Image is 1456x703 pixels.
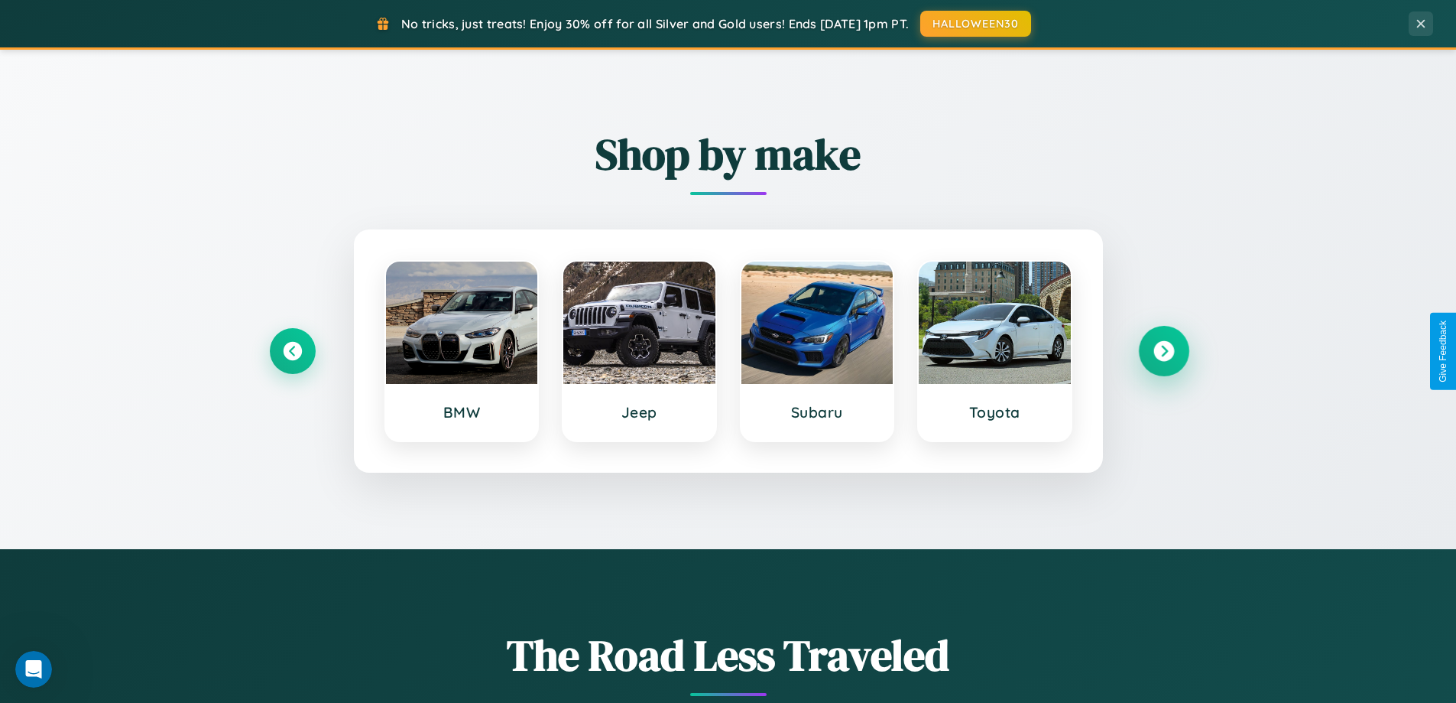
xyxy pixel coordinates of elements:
iframe: Intercom live chat [15,651,52,688]
div: Give Feedback [1438,321,1448,382]
h3: Toyota [934,403,1056,421]
h3: Subaru [757,403,878,421]
span: No tricks, just treats! Enjoy 30% off for all Silver and Gold users! Ends [DATE] 1pm PT. [401,16,909,31]
button: HALLOWEEN30 [920,11,1031,37]
h3: BMW [401,403,523,421]
h2: Shop by make [270,125,1187,184]
h1: The Road Less Traveled [270,626,1187,685]
h3: Jeep [579,403,700,421]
